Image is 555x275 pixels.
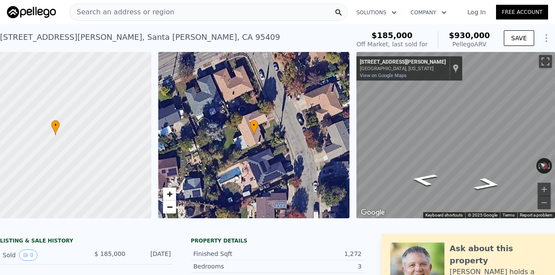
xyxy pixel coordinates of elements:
[193,249,277,258] div: Finished Sqft
[520,213,552,217] a: Report a problem
[450,243,546,267] div: Ask about this property
[457,8,496,16] a: Log In
[19,249,37,261] button: View historical data
[503,213,515,217] a: Terms
[3,249,80,261] div: Sold
[349,5,404,20] button: Solutions
[277,262,362,271] div: 3
[359,207,387,218] a: Open this area in Google Maps (opens a new window)
[372,31,413,40] span: $185,000
[359,207,387,218] img: Google
[191,237,364,244] div: Property details
[163,188,176,201] a: Zoom in
[250,120,258,135] div: •
[449,40,490,49] div: Pellego ARV
[538,196,551,209] button: Zoom out
[360,73,407,78] a: View on Google Maps
[277,249,362,258] div: 1,272
[132,249,171,261] div: [DATE]
[504,30,534,46] button: SAVE
[539,55,552,68] button: Toggle fullscreen view
[538,29,555,47] button: Show Options
[163,201,176,214] a: Zoom out
[468,213,497,217] span: © 2025 Google
[404,5,454,20] button: Company
[7,6,56,18] img: Pellego
[538,183,551,196] button: Zoom in
[399,170,449,189] path: Go Southeast, Rivera Dr
[360,59,446,66] div: [STREET_ADDRESS][PERSON_NAME]
[250,121,258,129] span: •
[536,158,541,174] button: Rotate counterclockwise
[536,159,552,173] button: Reset the view
[166,201,172,212] span: −
[547,158,552,174] button: Rotate clockwise
[425,212,463,218] button: Keyboard shortcuts
[496,5,548,19] a: Free Account
[449,31,490,40] span: $930,000
[70,7,174,17] span: Search an address or region
[356,52,555,218] div: Map
[453,64,459,73] a: Show location on map
[463,175,513,193] path: Go Northwest, Rivera Dr
[166,188,172,199] span: +
[51,121,60,129] span: •
[193,262,277,271] div: Bedrooms
[356,40,428,49] div: Off Market, last sold for
[51,120,60,135] div: •
[360,66,446,71] div: [GEOGRAPHIC_DATA], [US_STATE]
[95,250,125,257] span: $ 185,000
[356,52,555,218] div: Street View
